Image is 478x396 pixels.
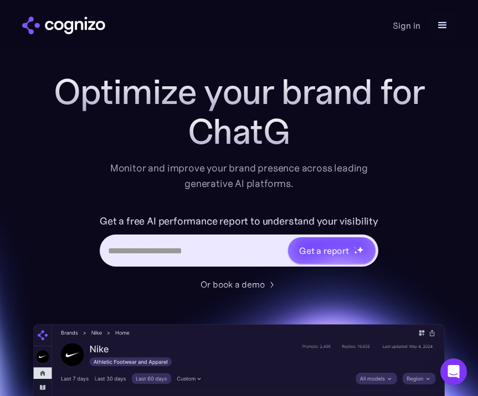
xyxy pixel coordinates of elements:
[22,17,105,34] img: cognizo logo
[440,358,467,385] div: Open Intercom Messenger
[100,213,378,272] form: Hero URL Input Form
[429,12,456,39] div: menu
[393,19,420,32] a: Sign in
[357,246,364,253] img: star
[201,278,278,291] a: Or book a demo
[287,236,377,265] a: Get a reportstarstarstar
[201,278,265,291] div: Or book a demo
[100,213,378,229] label: Get a free AI performance report to understand your visibility
[354,247,356,248] img: star
[40,112,439,152] div: ChatG
[40,72,439,112] h1: Optimize your brand for
[354,251,358,254] img: star
[22,17,105,34] a: home
[103,160,376,191] div: Monitor and improve your brand presence across leading generative AI platforms.
[299,244,349,257] div: Get a report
